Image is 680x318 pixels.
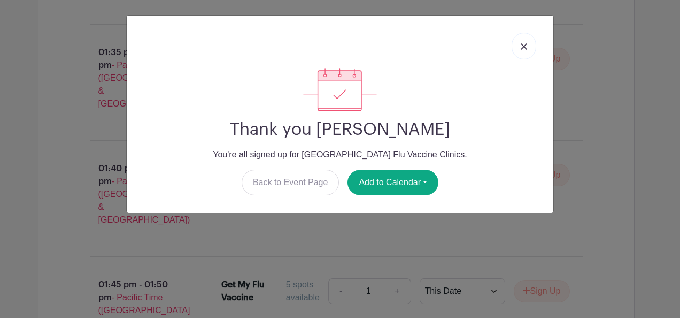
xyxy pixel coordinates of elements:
[521,43,527,50] img: close_button-5f87c8562297e5c2d7936805f587ecaba9071eb48480494691a3f1689db116b3.svg
[303,68,377,111] img: signup_complete-c468d5dda3e2740ee63a24cb0ba0d3ce5d8a4ecd24259e683200fb1569d990c8.svg
[135,148,545,161] p: You're all signed up for [GEOGRAPHIC_DATA] Flu Vaccine Clinics.
[347,170,438,195] button: Add to Calendar
[135,119,545,140] h2: Thank you [PERSON_NAME]
[242,170,339,195] a: Back to Event Page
